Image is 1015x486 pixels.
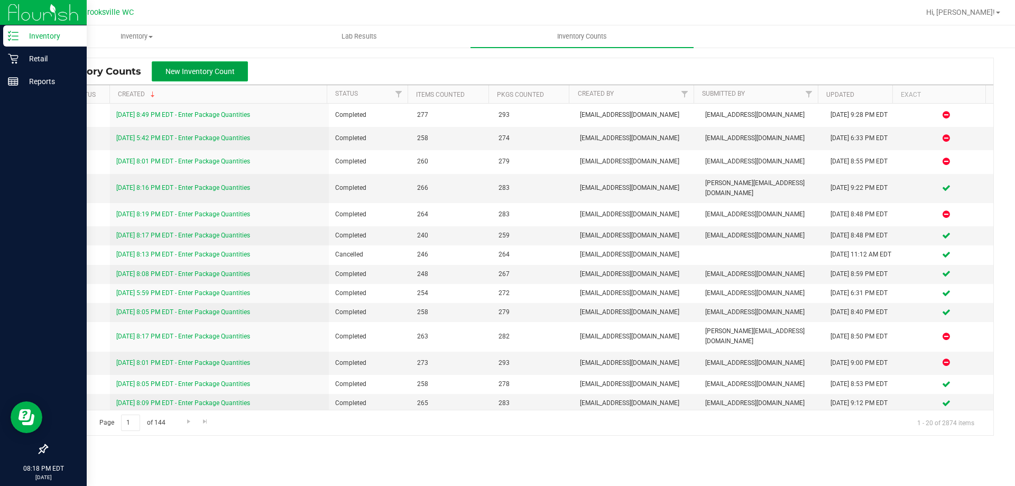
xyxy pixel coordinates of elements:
span: [EMAIL_ADDRESS][DOMAIN_NAME] [705,288,818,298]
span: 254 [417,288,486,298]
a: Created [118,90,157,98]
span: Completed [335,307,404,317]
span: [EMAIL_ADDRESS][DOMAIN_NAME] [705,398,818,408]
a: Lab Results [248,25,470,48]
span: [PERSON_NAME][EMAIL_ADDRESS][DOMAIN_NAME] [705,178,818,198]
a: Pkgs Counted [497,91,544,98]
span: [EMAIL_ADDRESS][DOMAIN_NAME] [705,110,818,120]
a: [DATE] 8:01 PM EDT - Enter Package Quantities [116,359,250,366]
a: [DATE] 5:42 PM EDT - Enter Package Quantities [116,134,250,142]
span: 258 [417,133,486,143]
a: Go to the last page [198,415,213,429]
span: Page of 144 [90,415,174,431]
a: [DATE] 8:17 PM EDT - Enter Package Quantities [116,232,250,239]
p: Reports [19,75,82,88]
span: 263 [417,332,486,342]
div: [DATE] 8:48 PM EDT [831,231,893,241]
div: [DATE] 9:12 PM EDT [831,398,893,408]
span: Lab Results [327,32,391,41]
span: 273 [417,358,486,368]
a: Created By [578,90,614,97]
a: [DATE] 8:19 PM EDT - Enter Package Quantities [116,210,250,218]
span: [EMAIL_ADDRESS][DOMAIN_NAME] [580,157,693,167]
span: 266 [417,183,486,193]
a: [DATE] 8:16 PM EDT - Enter Package Quantities [116,184,250,191]
span: Completed [335,157,404,167]
iframe: Resource center [11,401,42,433]
span: 283 [499,183,567,193]
span: [EMAIL_ADDRESS][DOMAIN_NAME] [705,269,818,279]
span: Completed [335,379,404,389]
p: Inventory [19,30,82,42]
div: [DATE] 9:28 PM EDT [831,110,893,120]
div: [DATE] 6:31 PM EDT [831,288,893,298]
a: Items Counted [416,91,465,98]
div: [DATE] 8:48 PM EDT [831,209,893,219]
span: Inventory [26,32,247,41]
span: 258 [417,379,486,389]
div: [DATE] 9:22 PM EDT [831,183,893,193]
span: [EMAIL_ADDRESS][DOMAIN_NAME] [705,379,818,389]
span: [PERSON_NAME][EMAIL_ADDRESS][DOMAIN_NAME] [705,326,818,346]
span: Inventory Counts [543,32,621,41]
span: [EMAIL_ADDRESS][DOMAIN_NAME] [705,307,818,317]
span: Completed [335,269,404,279]
div: [DATE] 8:53 PM EDT [831,379,893,389]
span: 258 [417,307,486,317]
span: Completed [335,133,404,143]
span: 264 [417,209,486,219]
span: Brooksville WC [82,8,134,17]
span: 265 [417,398,486,408]
span: [EMAIL_ADDRESS][DOMAIN_NAME] [580,133,693,143]
span: Completed [335,110,404,120]
a: [DATE] 8:17 PM EDT - Enter Package Quantities [116,333,250,340]
a: [DATE] 8:09 PM EDT - Enter Package Quantities [116,399,250,407]
span: [EMAIL_ADDRESS][DOMAIN_NAME] [580,209,693,219]
span: 283 [499,398,567,408]
span: 1 - 20 of 2874 items [909,415,983,430]
span: Completed [335,358,404,368]
span: 293 [499,358,567,368]
div: [DATE] 8:40 PM EDT [831,307,893,317]
p: Retail [19,52,82,65]
span: 283 [499,209,567,219]
inline-svg: Inventory [8,31,19,41]
span: 264 [499,250,567,260]
span: 248 [417,269,486,279]
span: Cancelled [335,250,404,260]
a: [DATE] 8:13 PM EDT - Enter Package Quantities [116,251,250,258]
span: 293 [499,110,567,120]
a: Go to the next page [181,415,196,429]
span: New Inventory Count [165,67,235,76]
span: Hi, [PERSON_NAME]! [926,8,995,16]
span: Completed [335,231,404,241]
p: 08:18 PM EDT [5,464,82,473]
a: [DATE] 8:49 PM EDT - Enter Package Quantities [116,111,250,118]
span: [EMAIL_ADDRESS][DOMAIN_NAME] [705,358,818,368]
span: 272 [499,288,567,298]
p: [DATE] [5,473,82,481]
span: Completed [335,332,404,342]
div: [DATE] 8:50 PM EDT [831,332,893,342]
a: [DATE] 8:05 PM EDT - Enter Package Quantities [116,308,250,316]
a: Status [335,90,358,97]
th: Exact [892,85,985,104]
span: Completed [335,398,404,408]
inline-svg: Reports [8,76,19,87]
span: [EMAIL_ADDRESS][DOMAIN_NAME] [580,250,693,260]
inline-svg: Retail [8,53,19,64]
span: [EMAIL_ADDRESS][DOMAIN_NAME] [580,288,693,298]
span: 279 [499,157,567,167]
input: 1 [121,415,140,431]
a: Inventory Counts [470,25,693,48]
span: [EMAIL_ADDRESS][DOMAIN_NAME] [580,307,693,317]
button: New Inventory Count [152,61,248,81]
a: [DATE] 5:59 PM EDT - Enter Package Quantities [116,289,250,297]
div: [DATE] 9:00 PM EDT [831,358,893,368]
span: 277 [417,110,486,120]
a: Submitted By [702,90,745,97]
span: Completed [335,183,404,193]
a: Updated [826,91,854,98]
span: 246 [417,250,486,260]
span: Completed [335,288,404,298]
